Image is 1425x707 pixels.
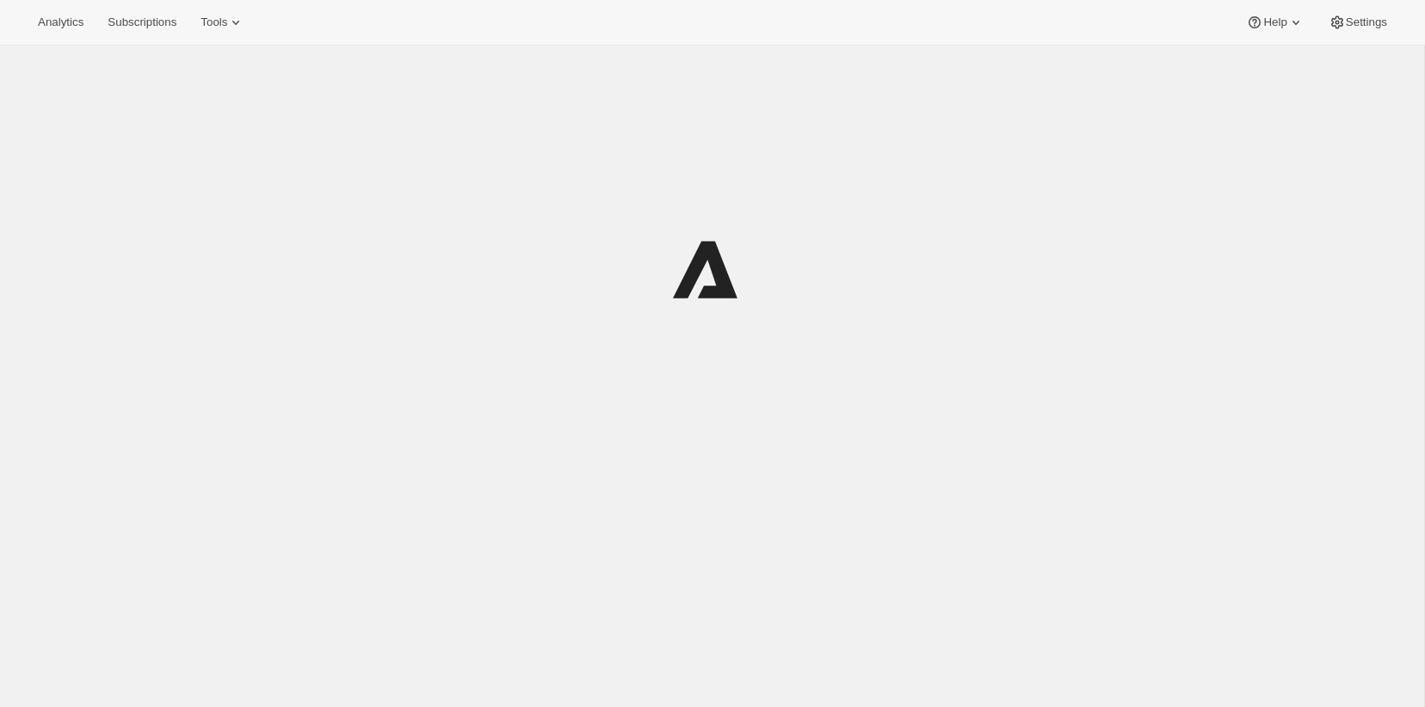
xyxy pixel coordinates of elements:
button: Analytics [28,10,94,34]
button: Tools [190,10,255,34]
button: Help [1236,10,1314,34]
span: Settings [1346,15,1387,29]
button: Subscriptions [97,10,187,34]
span: Tools [200,15,227,29]
span: Subscriptions [108,15,176,29]
span: Analytics [38,15,83,29]
span: Help [1263,15,1286,29]
button: Settings [1318,10,1397,34]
